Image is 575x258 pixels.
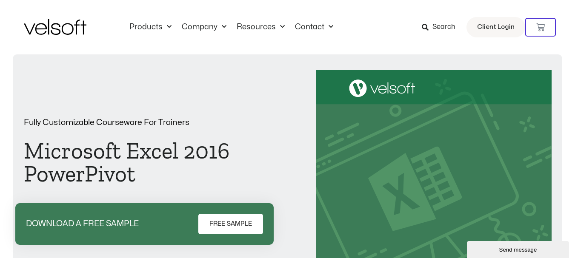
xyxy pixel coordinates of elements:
a: ResourcesMenu Toggle [232,23,290,32]
h1: Microsoft Excel 2016 PowerPivot [24,139,259,185]
nav: Menu [124,23,338,32]
span: Search [432,22,455,33]
p: Fully Customizable Courseware For Trainers [24,119,259,127]
a: ContactMenu Toggle [290,23,338,32]
img: Velsoft Training Materials [24,19,86,35]
iframe: chat widget [467,239,571,258]
span: FREE SAMPLE [209,219,252,229]
a: CompanyMenu Toggle [177,23,232,32]
a: Search [422,20,461,34]
a: ProductsMenu Toggle [124,23,177,32]
p: DOWNLOAD A FREE SAMPLE [26,220,139,228]
span: Client Login [477,22,515,33]
a: Client Login [466,17,525,37]
a: FREE SAMPLE [198,214,263,234]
